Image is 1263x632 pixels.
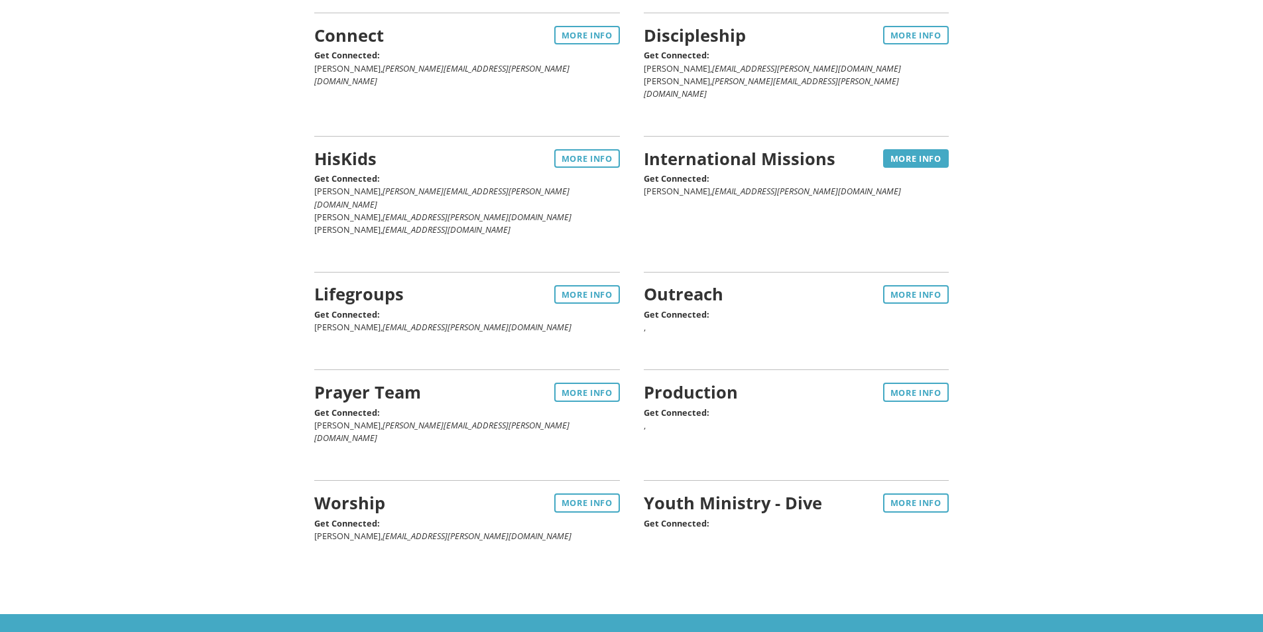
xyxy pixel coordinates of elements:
a: More Info [883,285,949,304]
p: [PERSON_NAME], [314,530,619,542]
h6: Get Connected: [314,519,619,528]
h6: Get Connected: [644,519,949,528]
a: More Info [554,383,620,401]
em: [PERSON_NAME][EMAIL_ADDRESS][PERSON_NAME][DOMAIN_NAME] [314,62,570,87]
h6: Get Connected: [644,174,949,183]
p: [PERSON_NAME], [644,185,949,198]
p: [PERSON_NAME], [314,62,619,88]
h4: Youth Ministry - Dive [644,493,877,512]
h4: Production [644,383,877,401]
p: [PERSON_NAME], [314,321,619,334]
h4: Connect [314,26,548,44]
h4: Discipleship [644,26,877,44]
h4: Lifegroups [314,284,548,303]
em: [PERSON_NAME][EMAIL_ADDRESS][PERSON_NAME][DOMAIN_NAME] [314,185,570,210]
em: [PERSON_NAME][EMAIL_ADDRESS][PERSON_NAME][DOMAIN_NAME] [314,419,570,444]
h6: Get Connected: [314,174,619,183]
h6: Get Connected: [314,310,619,319]
em: [EMAIL_ADDRESS][PERSON_NAME][DOMAIN_NAME] [712,62,901,74]
a: More Info [554,493,620,512]
h4: HisKids [314,149,548,168]
h6: Get Connected: [644,50,949,60]
a: More Info [554,285,620,304]
p: , [644,419,949,432]
h6: Get Connected: [314,408,619,417]
h6: Get Connected: [644,310,949,319]
a: More Info [883,149,949,168]
em: [EMAIL_ADDRESS][PERSON_NAME][DOMAIN_NAME] [712,185,901,197]
em: [EMAIL_ADDRESS][PERSON_NAME][DOMAIN_NAME] [383,530,571,542]
p: , [644,321,949,334]
p: [PERSON_NAME], [PERSON_NAME], [644,62,949,100]
a: More Info [883,26,949,44]
a: More Info [554,26,620,44]
em: [EMAIL_ADDRESS][PERSON_NAME][DOMAIN_NAME] [383,321,571,333]
h4: Prayer Team [314,383,548,401]
a: More Info [554,149,620,168]
h4: International Missions [644,149,877,168]
em: [EMAIL_ADDRESS][PERSON_NAME][DOMAIN_NAME] [383,211,571,223]
a: More Info [883,493,949,512]
h4: Outreach [644,284,877,303]
h6: Get Connected: [314,50,619,60]
p: [PERSON_NAME], [PERSON_NAME], [PERSON_NAME], [314,185,619,235]
em: [EMAIL_ADDRESS][DOMAIN_NAME] [383,223,511,235]
p: [PERSON_NAME], [314,419,619,444]
em: [PERSON_NAME][EMAIL_ADDRESS][PERSON_NAME][DOMAIN_NAME] [644,75,899,99]
a: More Info [883,383,949,401]
h4: Worship [314,493,548,512]
h6: Get Connected: [644,408,949,417]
